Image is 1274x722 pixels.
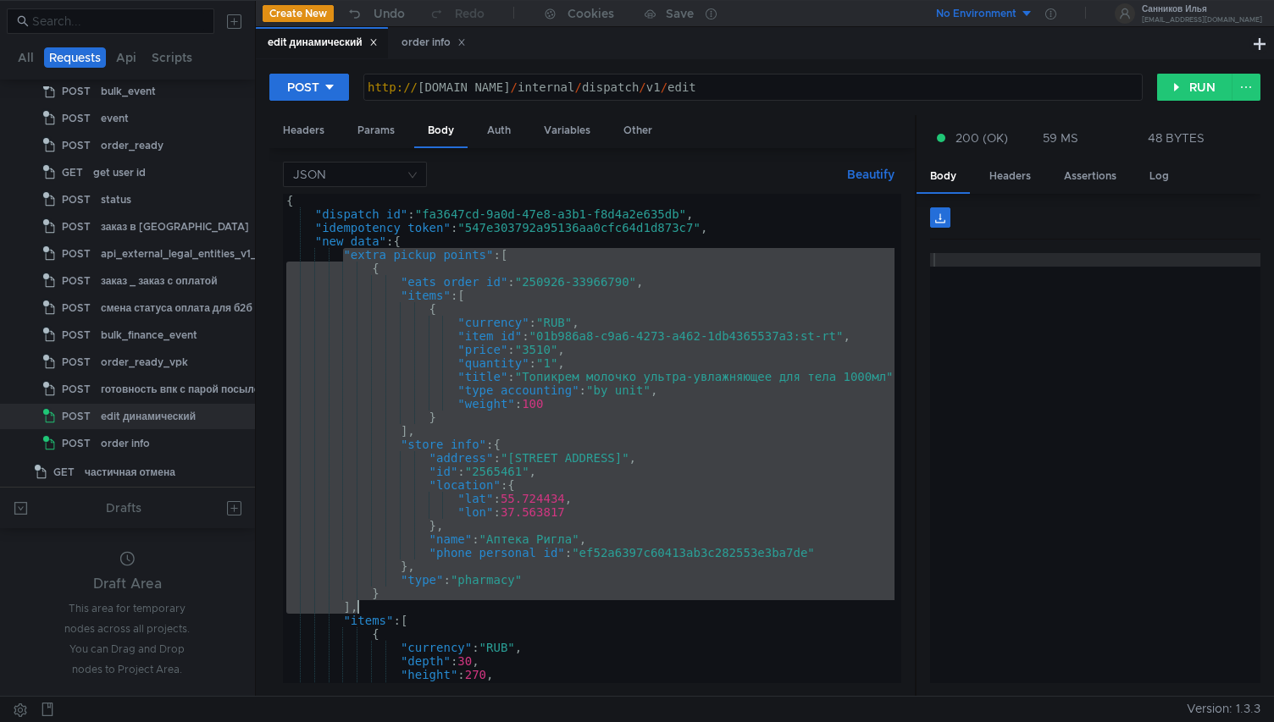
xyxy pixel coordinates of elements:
[101,79,156,104] div: bulk_event
[936,6,1016,22] div: No Environment
[474,115,524,146] div: Auth
[101,214,249,240] div: заказ в [GEOGRAPHIC_DATA]
[62,133,91,158] span: POST
[666,8,694,19] div: Save
[334,1,417,26] button: Undo
[268,34,378,52] div: edit динамический
[101,295,302,321] div: смена статуса оплата для б2б диспатча
[417,1,496,26] button: Redo
[111,47,141,68] button: Api
[62,404,91,429] span: POST
[101,106,129,131] div: event
[610,115,666,146] div: Other
[269,74,349,101] button: POST
[62,431,91,456] span: POST
[101,377,265,402] div: готовность впк с парой посылок
[62,187,91,212] span: POST
[101,241,271,267] div: api_external_legal_entities_v1_list
[101,268,218,294] div: заказ _ заказ с оплатой
[32,12,204,30] input: Search...
[840,164,901,185] button: Beautify
[1142,5,1262,14] div: Санников Илья
[263,5,334,22] button: Create New
[62,241,91,267] span: POST
[287,78,319,96] div: POST
[101,133,163,158] div: order_ready
[101,404,196,429] div: edit динамический
[455,3,485,24] div: Redo
[976,161,1044,192] div: Headers
[1136,161,1183,192] div: Log
[62,79,91,104] span: POST
[1043,130,1078,146] div: 59 MS
[1187,697,1260,721] span: Version: 1.3.3
[1142,17,1262,23] div: [EMAIL_ADDRESS][DOMAIN_NAME]
[13,47,39,68] button: All
[62,160,83,185] span: GET
[1148,130,1205,146] div: 48 BYTES
[917,161,970,194] div: Body
[106,498,141,518] div: Drafts
[62,377,91,402] span: POST
[53,460,75,485] span: GET
[269,115,338,146] div: Headers
[955,129,1008,147] span: 200 (OK)
[344,115,408,146] div: Params
[1157,74,1232,101] button: RUN
[44,47,106,68] button: Requests
[414,115,468,148] div: Body
[101,431,150,456] div: order info
[62,268,91,294] span: POST
[62,295,91,321] span: POST
[62,350,91,375] span: POST
[62,214,91,240] span: POST
[101,187,131,212] div: status
[101,322,197,348] div: bulk_finance_event
[530,115,604,146] div: Variables
[62,322,91,348] span: POST
[147,47,197,68] button: Scripts
[101,350,188,375] div: order_ready_vpk
[568,3,614,24] div: Cookies
[93,160,146,185] div: get user id
[402,34,466,52] div: order info
[374,3,405,24] div: Undo
[62,106,91,131] span: POST
[85,460,175,485] div: частичная отмена
[1050,161,1130,192] div: Assertions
